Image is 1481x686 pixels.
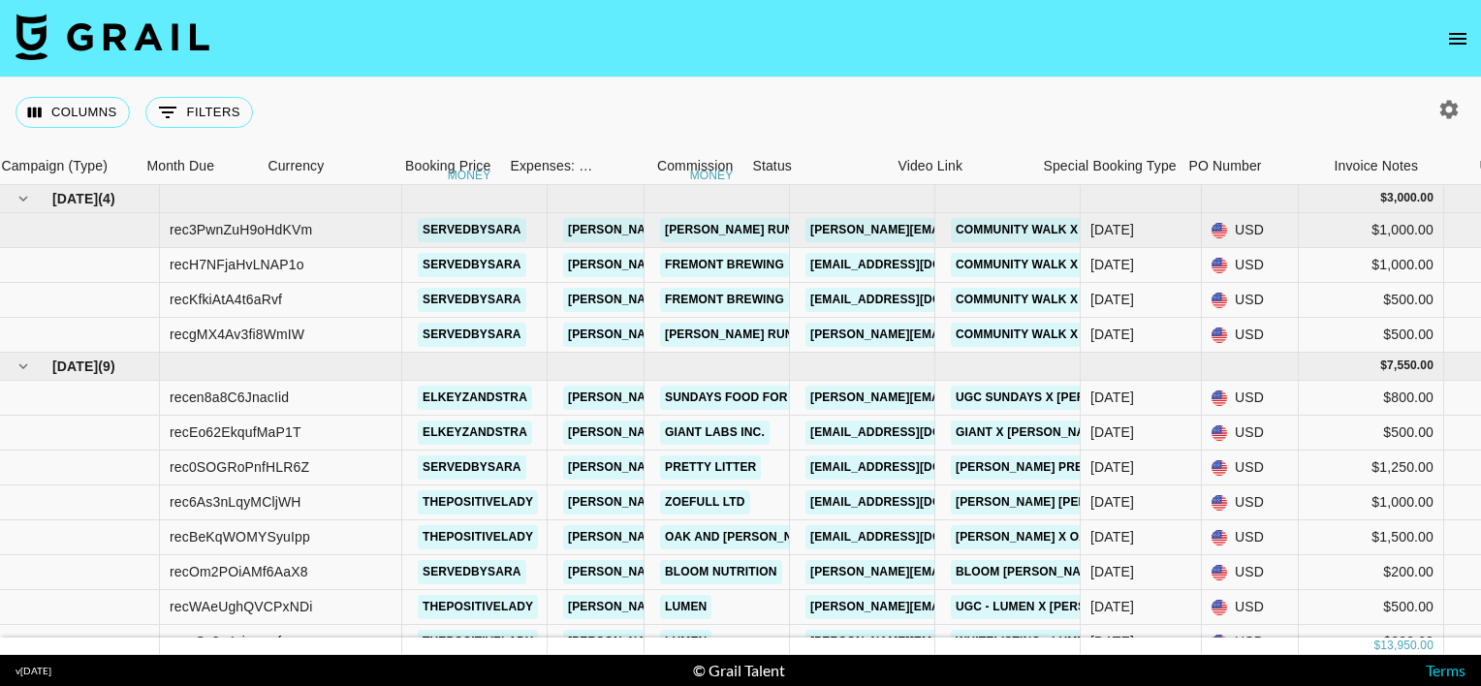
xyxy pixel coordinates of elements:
[1090,527,1134,546] div: Aug '25
[660,386,831,410] a: Sundays Food for Dogs
[805,560,1121,584] a: [PERSON_NAME][EMAIL_ADDRESS][DOMAIN_NAME]
[563,490,979,514] a: [PERSON_NAME][EMAIL_ADDRESS][PERSON_NAME][DOMAIN_NAME]
[1090,562,1134,581] div: Aug '25
[16,14,209,60] img: Grail Talent
[1380,358,1387,374] div: $
[951,421,1112,445] a: Giant X [PERSON_NAME]
[52,189,98,208] span: [DATE]
[1387,190,1434,206] div: 3,000.00
[418,253,526,277] a: servedbysara
[500,147,597,185] div: Expenses: Remove Commission?
[1202,213,1299,248] div: USD
[1299,451,1444,485] div: $1,250.00
[1202,555,1299,590] div: USD
[805,455,1023,480] a: [EMAIL_ADDRESS][DOMAIN_NAME]
[690,170,734,181] div: money
[1299,485,1444,520] div: $1,000.00
[660,455,761,480] a: Pretty Litter
[170,597,313,616] div: recWAeUghQVCPxNDi
[1,147,108,185] div: Campaign (Type)
[1202,485,1299,520] div: USD
[448,170,491,181] div: money
[52,357,98,376] span: [DATE]
[660,288,789,312] a: Fremont Brewing
[146,147,214,185] div: Month Due
[170,457,309,477] div: rec0SOGRoPnfHLR6Z
[951,288,1378,312] a: Community Walk X [PERSON_NAME], Brooks, [GEOGRAPHIC_DATA]
[418,421,532,445] a: elkeyzandstra
[1380,638,1434,654] div: 13,950.00
[1202,248,1299,283] div: USD
[418,386,532,410] a: elkeyzandstra
[1334,147,1418,185] div: Invoice Notes
[1380,190,1387,206] div: $
[418,525,538,549] a: thepositivelady
[805,525,1023,549] a: [EMAIL_ADDRESS][DOMAIN_NAME]
[805,288,1023,312] a: [EMAIL_ADDRESS][DOMAIN_NAME]
[660,525,828,549] a: Oak and [PERSON_NAME]
[805,218,1221,242] a: [PERSON_NAME][EMAIL_ADDRESS][PERSON_NAME][DOMAIN_NAME]
[660,560,782,584] a: Bloom Nutrition
[405,147,490,185] div: Booking Price
[951,595,1153,619] a: UGC - Lumen X [PERSON_NAME]
[1299,520,1444,555] div: $1,500.00
[1299,416,1444,451] div: $500.00
[693,661,785,680] div: © Grail Talent
[418,218,526,242] a: servedbysara
[1202,318,1299,353] div: USD
[170,255,304,274] div: recH7NFjaHvLNAP1o
[805,595,1121,619] a: [PERSON_NAME][EMAIL_ADDRESS][DOMAIN_NAME]
[16,97,130,128] button: Select columns
[657,147,734,185] div: Commission
[1202,451,1299,485] div: USD
[418,288,526,312] a: servedbysara
[418,595,538,619] a: thepositivelady
[1387,358,1434,374] div: 7,550.00
[660,421,770,445] a: Giant Labs Inc.
[1202,283,1299,318] div: USD
[1426,661,1465,679] a: Terms
[951,323,1378,347] a: Community Walk X [PERSON_NAME], Brooks, [GEOGRAPHIC_DATA]
[1202,416,1299,451] div: USD
[418,630,538,654] a: thepositivelady
[805,490,1023,514] a: [EMAIL_ADDRESS][DOMAIN_NAME]
[1202,381,1299,416] div: USD
[268,147,324,185] div: Currency
[563,421,979,445] a: [PERSON_NAME][EMAIL_ADDRESS][PERSON_NAME][DOMAIN_NAME]
[660,630,711,654] a: Lumen
[1043,147,1176,185] div: Special Booking Type
[563,560,979,584] a: [PERSON_NAME][EMAIL_ADDRESS][PERSON_NAME][DOMAIN_NAME]
[951,560,1108,584] a: Bloom [PERSON_NAME]
[1299,555,1444,590] div: $200.00
[170,422,301,442] div: recEo62EkqufMaP1T
[510,147,593,185] div: Expenses: Remove Commission?
[1090,290,1134,309] div: Sep '25
[660,490,750,514] a: Zoefull LTD
[563,218,979,242] a: [PERSON_NAME][EMAIL_ADDRESS][PERSON_NAME][DOMAIN_NAME]
[1179,147,1324,185] div: PO Number
[951,490,1163,514] a: [PERSON_NAME] [PERSON_NAME]
[805,253,1023,277] a: [EMAIL_ADDRESS][DOMAIN_NAME]
[1090,220,1134,239] div: Sep '25
[258,147,355,185] div: Currency
[951,455,1155,480] a: [PERSON_NAME] Pretty Litter
[1033,147,1179,185] div: Special Booking Type
[1438,19,1477,58] button: open drawer
[418,455,526,480] a: servedbysara
[660,323,852,347] a: [PERSON_NAME] Running Inc
[98,357,115,376] span: ( 9 )
[1299,248,1444,283] div: $1,000.00
[1299,590,1444,625] div: $500.00
[563,525,979,549] a: [PERSON_NAME][EMAIL_ADDRESS][PERSON_NAME][DOMAIN_NAME]
[805,323,1221,347] a: [PERSON_NAME][EMAIL_ADDRESS][PERSON_NAME][DOMAIN_NAME]
[805,421,1023,445] a: [EMAIL_ADDRESS][DOMAIN_NAME]
[1299,213,1444,248] div: $1,000.00
[1090,632,1134,651] div: Aug '25
[1299,283,1444,318] div: $500.00
[16,665,51,677] div: v [DATE]
[1090,388,1134,407] div: Aug '25
[563,455,979,480] a: [PERSON_NAME][EMAIL_ADDRESS][PERSON_NAME][DOMAIN_NAME]
[1202,590,1299,625] div: USD
[137,147,258,185] div: Month Due
[888,147,1033,185] div: Video Link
